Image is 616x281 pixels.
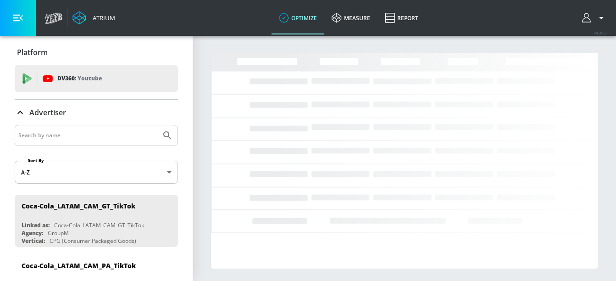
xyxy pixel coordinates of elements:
div: Linked as: [22,221,50,229]
p: Youtube [78,73,102,83]
div: CPG (Consumer Packaged Goods) [50,237,136,245]
div: Coca-Cola_LATAM_CAM_PA_TikTok [22,261,136,270]
span: v 4.28.0 [594,30,607,35]
div: Platform [15,39,178,65]
label: Sort By [26,157,46,163]
p: DV360: [57,73,102,84]
a: optimize [272,1,324,34]
p: Advertiser [29,107,66,118]
div: Advertiser [15,100,178,125]
div: Coca-Cola_LATAM_CAM_GT_TikTokLinked as:Coca-Cola_LATAM_CAM_GT_TikTokAgency:GroupMVertical:CPG (Co... [15,195,178,247]
a: measure [324,1,377,34]
div: Atrium [89,14,115,22]
div: Agency: [22,229,43,237]
div: GroupM [48,229,69,237]
p: Platform [17,47,48,57]
input: Search by name [18,129,157,141]
div: Coca-Cola_LATAM_CAM_GT_TikTok [54,221,144,229]
div: Coca-Cola_LATAM_CAM_GT_TikTok [22,202,135,210]
div: DV360: Youtube [15,65,178,92]
div: A-Z [15,161,178,184]
a: Atrium [72,11,115,25]
div: Vertical: [22,237,45,245]
a: Report [377,1,426,34]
